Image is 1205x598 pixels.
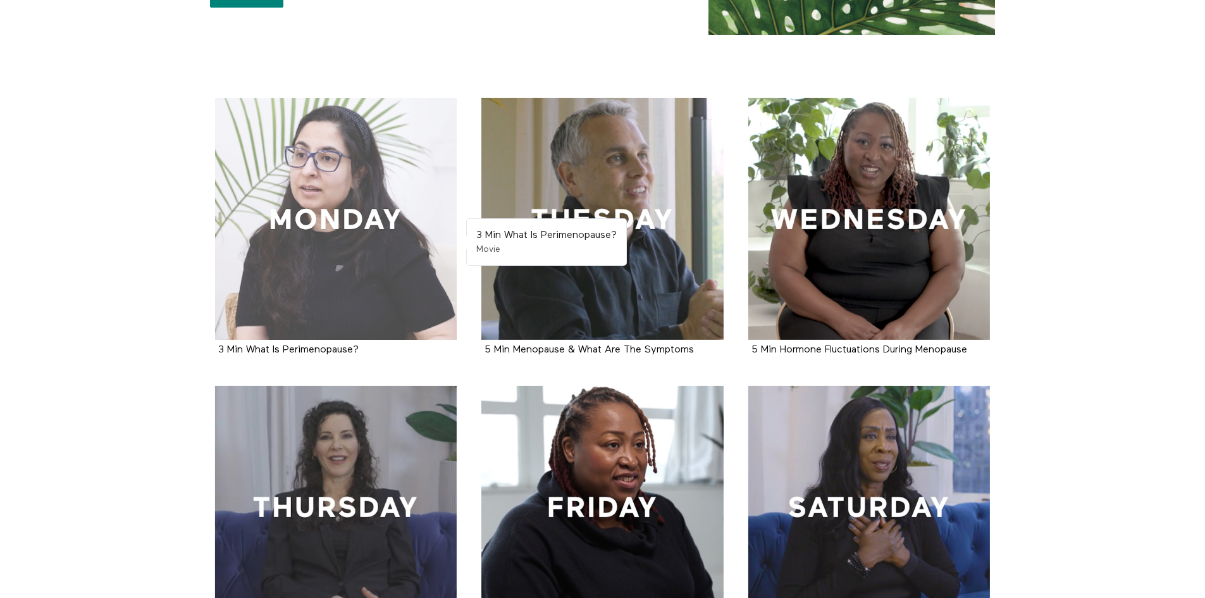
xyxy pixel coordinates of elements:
[476,230,617,240] strong: 3 Min What Is Perimenopause?
[476,245,500,254] span: Movie
[218,345,359,354] a: 3 Min What Is Perimenopause?
[485,345,694,354] a: 5 Min Menopause & What Are The Symptoms
[485,345,694,355] strong: 5 Min Menopause & What Are The Symptoms
[218,345,359,355] strong: 3 Min What Is Perimenopause?
[751,345,967,355] strong: 5 Min Hormone Fluctuations During Menopause
[748,98,991,340] a: 5 Min Hormone Fluctuations During Menopause
[481,98,724,340] a: 5 Min Menopause & What Are The Symptoms
[751,345,967,354] a: 5 Min Hormone Fluctuations During Menopause
[215,98,457,340] a: 3 Min What Is Perimenopause?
